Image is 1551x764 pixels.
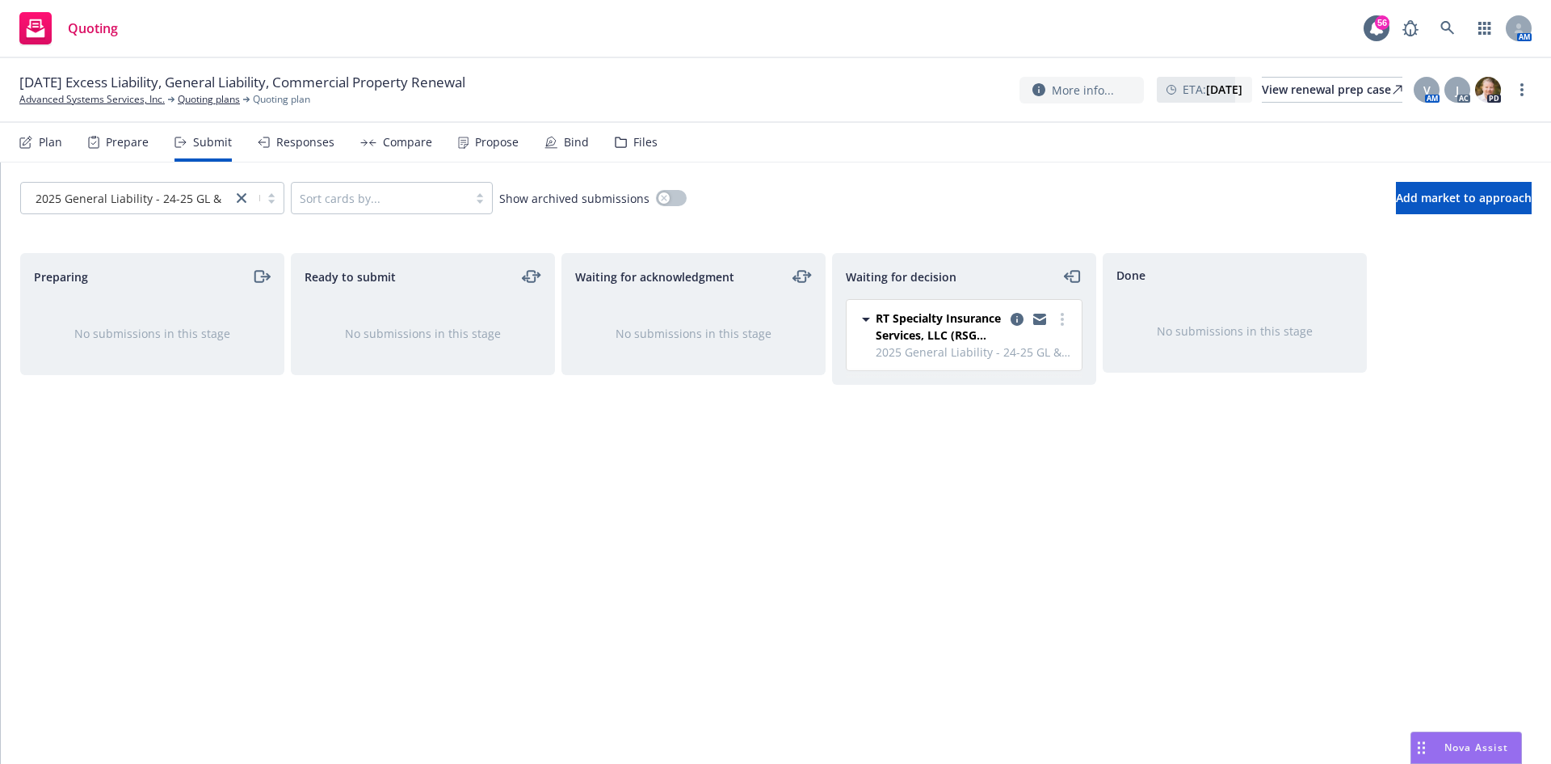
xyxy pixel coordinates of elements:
[34,268,88,285] span: Preparing
[1206,82,1242,97] strong: [DATE]
[633,136,658,149] div: Files
[317,325,528,342] div: No submissions in this stage
[1396,190,1532,205] span: Add market to approach
[1410,732,1522,764] button: Nova Assist
[876,344,1072,361] span: 2025 General Liability - 24-25 GL & GKL
[1030,310,1049,329] a: copy logging email
[1375,15,1389,30] div: 56
[19,92,165,107] a: Advanced Systems Services, Inc.
[1063,267,1082,286] a: moveLeft
[1469,12,1501,44] a: Switch app
[383,136,432,149] div: Compare
[251,267,271,286] a: moveRight
[846,268,956,285] span: Waiting for decision
[1116,267,1145,284] span: Done
[276,136,334,149] div: Responses
[1019,77,1144,103] button: More info...
[1052,82,1114,99] span: More info...
[1262,78,1402,102] div: View renewal prep case
[1183,81,1242,98] span: ETA :
[1423,82,1431,99] span: V
[36,190,246,207] span: 2025 General Liability - 24-25 GL & GKL
[19,73,465,92] span: [DATE] Excess Liability, General Liability, Commercial Property Renewal
[1394,12,1427,44] a: Report a Bug
[232,188,251,208] a: close
[575,268,734,285] span: Waiting for acknowledgment
[106,136,149,149] div: Prepare
[1053,310,1072,329] a: more
[792,267,812,286] a: moveLeftRight
[1475,77,1501,103] img: photo
[876,310,1004,344] span: RT Specialty Insurance Services, LLC (RSG Specialty, LLC)
[1129,323,1340,340] div: No submissions in this stage
[564,136,589,149] div: Bind
[1431,12,1464,44] a: Search
[29,190,224,207] span: 2025 General Liability - 24-25 GL & GKL
[1512,80,1532,99] a: more
[1456,82,1459,99] span: J
[68,22,118,35] span: Quoting
[13,6,124,51] a: Quoting
[1411,732,1431,763] div: Drag to move
[47,325,258,342] div: No submissions in this stage
[39,136,62,149] div: Plan
[475,136,519,149] div: Propose
[253,92,310,107] span: Quoting plan
[305,268,396,285] span: Ready to submit
[499,190,649,207] span: Show archived submissions
[1262,77,1402,103] a: View renewal prep case
[1007,310,1027,329] a: copy logging email
[522,267,541,286] a: moveLeftRight
[193,136,232,149] div: Submit
[178,92,240,107] a: Quoting plans
[1444,741,1508,754] span: Nova Assist
[588,325,799,342] div: No submissions in this stage
[1396,182,1532,214] button: Add market to approach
